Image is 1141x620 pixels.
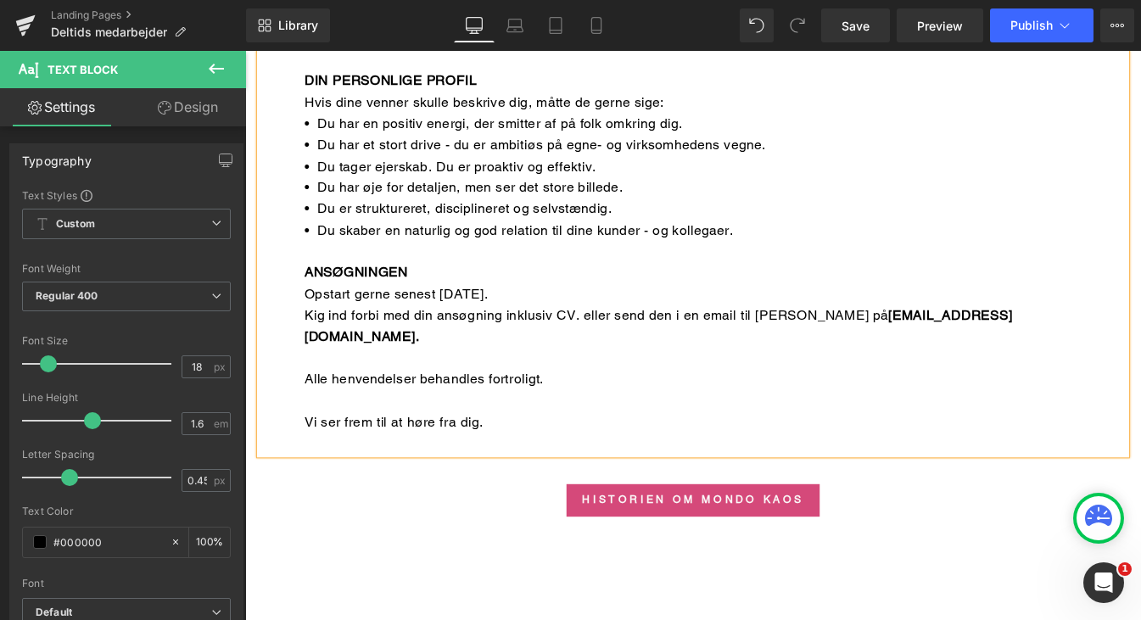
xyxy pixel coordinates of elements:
[68,291,959,364] div: Kig ind forbi med din ansøgning inklusiv CV. eller send den i en email til [PERSON_NAME] på
[189,528,230,557] div: %
[36,289,98,302] b: Regular 400
[386,506,640,523] span: Historien om MONDO KAOS
[495,8,535,42] a: Laptop
[22,505,231,517] div: Text Color
[126,88,249,126] a: Design
[68,293,880,336] a: [EMAIL_ADDRESS][DOMAIN_NAME]
[68,25,265,42] strong: DIN PERSONLIGE PROFIL
[68,193,959,218] div: • Du skaber en naturlig og god relation til dine kunder - og kollegaer.
[68,266,959,291] div: Opstart gerne senest [DATE].
[780,8,814,42] button: Redo
[214,475,228,486] span: px
[51,8,246,22] a: Landing Pages
[535,8,576,42] a: Tablet
[68,169,959,193] div: • Du er struktureret, disciplineret og selvstændig.
[1010,19,1053,32] span: Publish
[214,361,228,372] span: px
[22,392,231,404] div: Line Height
[68,413,959,438] div: Vi ser frem til at høre fra dig.
[1083,562,1124,603] iframe: Intercom live chat
[246,8,330,42] a: New Library
[22,449,231,461] div: Letter Spacing
[68,293,880,336] strong: .
[68,364,959,413] div: Alle henvendelser behandles fortroligt.
[68,120,959,145] div: • Du tager ejerskab. Du er proaktiv og effektiv.
[51,25,167,39] span: Deltids medarbejder
[368,496,658,533] a: Historien om MONDO KAOS
[917,17,963,35] span: Preview
[22,263,231,275] div: Font Weight
[576,8,617,42] a: Mobile
[22,188,231,202] div: Text Styles
[897,8,983,42] a: Preview
[454,8,495,42] a: Desktop
[68,144,959,169] div: • Du har øje for detaljen, men ser det store billede.
[842,17,870,35] span: Save
[36,606,72,620] i: Default
[68,98,596,116] span: • Du har et stort drive - du er ambitiøs på egne- og virksomhedens vegne.
[68,47,959,71] div: Hvis dine venner skulle beskrive dig, måtte de gerne sige:
[278,18,318,33] span: Library
[56,217,95,232] b: Custom
[22,578,231,589] div: Font
[68,244,187,262] strong: ANSØGNINGEN
[22,144,92,168] div: Typography
[990,8,1093,42] button: Publish
[53,533,162,551] input: Color
[740,8,774,42] button: Undo
[68,71,959,96] div: • Du har en positiv energi, der smitter af på folk omkring dig.
[1118,562,1132,576] span: 1
[22,335,231,347] div: Font Size
[1100,8,1134,42] button: More
[214,418,228,429] span: em
[48,63,118,76] span: Text Block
